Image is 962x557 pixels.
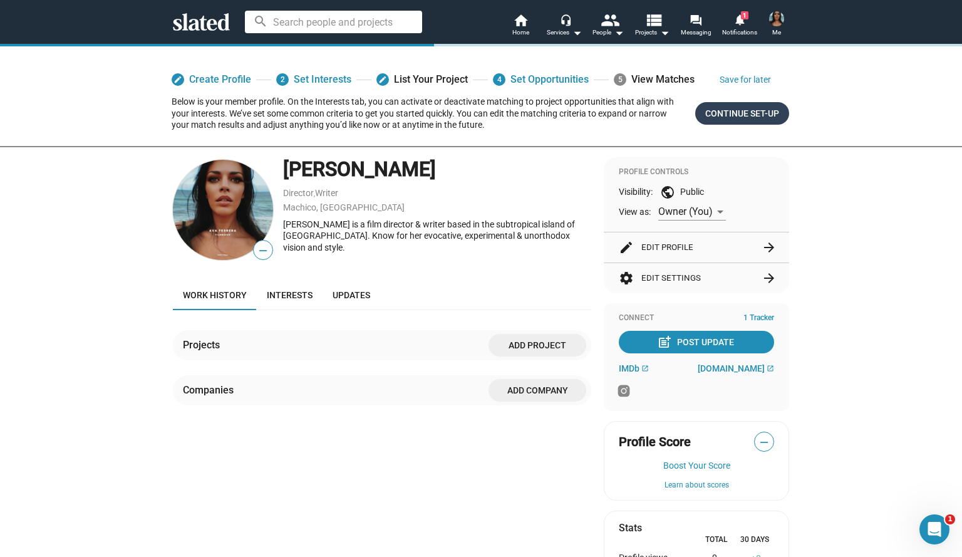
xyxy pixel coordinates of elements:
[378,75,387,84] mat-icon: edit
[722,25,757,40] span: Notifications
[489,334,586,357] button: Add project
[513,13,528,28] mat-icon: home
[323,280,380,310] a: Updates
[619,521,642,534] mat-card-title: Stats
[619,331,774,353] button: Post Update
[741,11,748,19] span: 1
[641,365,649,372] mat-icon: open_in_new
[919,514,949,544] iframe: Intercom live chat
[619,271,634,286] mat-icon: settings
[172,68,251,91] a: Create Profile
[493,73,505,86] span: 4
[767,365,774,372] mat-icon: open_in_new
[657,25,672,40] mat-icon: arrow_drop_down
[619,167,774,177] div: Profile Controls
[183,290,247,300] span: Work history
[718,13,762,40] a: 1Notifications
[493,68,589,91] a: 4Set Opportunities
[276,68,351,91] a: 2Set Interests
[614,73,626,86] span: 5
[743,313,774,323] span: 1 Tracker
[674,13,718,40] a: Messaging
[499,379,576,402] span: Add Company
[698,363,774,373] a: [DOMAIN_NAME]
[267,290,313,300] span: Interests
[735,535,774,545] div: 30 Days
[619,232,774,263] button: Edit Profile
[283,202,405,212] a: Machico, [GEOGRAPHIC_DATA]
[276,73,289,86] span: 2
[619,461,774,471] button: Boost Your Score
[601,11,619,29] mat-icon: people
[499,13,542,40] a: Home
[733,13,745,25] mat-icon: notifications
[644,11,663,29] mat-icon: view_list
[314,190,315,197] span: ,
[762,240,777,255] mat-icon: arrow_forward
[499,334,576,357] span: Add project
[512,25,529,40] span: Home
[172,96,685,131] div: Below is your member profile. On the Interests tab, you can activate or deactivate matching to pr...
[945,514,955,524] span: 1
[245,11,422,33] input: Search people and projects
[619,313,774,323] div: Connect
[698,363,765,373] span: [DOMAIN_NAME]
[695,102,789,125] button: Continue Set-up
[619,206,651,218] span: View as:
[173,75,182,84] mat-icon: edit
[611,25,626,40] mat-icon: arrow_drop_down
[762,271,777,286] mat-icon: arrow_forward
[560,14,571,25] mat-icon: headset_mic
[658,206,713,217] span: Owner (You)
[547,25,582,40] div: Services
[333,290,370,300] span: Updates
[769,11,784,26] img: Ava Ferrera
[619,263,774,293] button: Edit Settings
[283,156,591,183] div: [PERSON_NAME]
[690,14,701,26] mat-icon: forum
[681,25,711,40] span: Messaging
[720,68,771,91] button: Save for later
[660,185,675,200] mat-icon: public
[614,68,695,91] div: View Matches
[489,379,586,402] button: Add Company
[283,188,314,198] a: Director
[257,280,323,310] a: Interests
[315,188,338,198] a: Writer
[542,13,586,40] button: Services
[755,434,773,450] span: —
[705,102,779,125] span: Continue Set-up
[586,13,630,40] button: People
[619,481,774,491] button: Learn about scores
[283,219,591,254] div: [PERSON_NAME] is a film director & writer based in the subtropical island of [GEOGRAPHIC_DATA]. K...
[254,242,272,259] span: —
[183,338,225,351] div: Projects
[376,68,468,91] a: List Your Project
[659,331,734,353] div: Post Update
[657,335,672,350] mat-icon: post_add
[619,185,774,200] div: Visibility: Public
[762,9,792,41] button: Ava FerreraMe
[173,160,273,260] img: Ava Ferrera
[619,363,649,373] a: IMDb
[173,280,257,310] a: Work history
[772,25,781,40] span: Me
[592,25,624,40] div: People
[696,535,735,545] div: Total
[619,240,634,255] mat-icon: edit
[619,363,639,373] span: IMDb
[183,383,239,397] div: Companies
[569,25,584,40] mat-icon: arrow_drop_down
[619,434,691,450] span: Profile Score
[635,25,670,40] span: Projects
[630,13,674,40] button: Projects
